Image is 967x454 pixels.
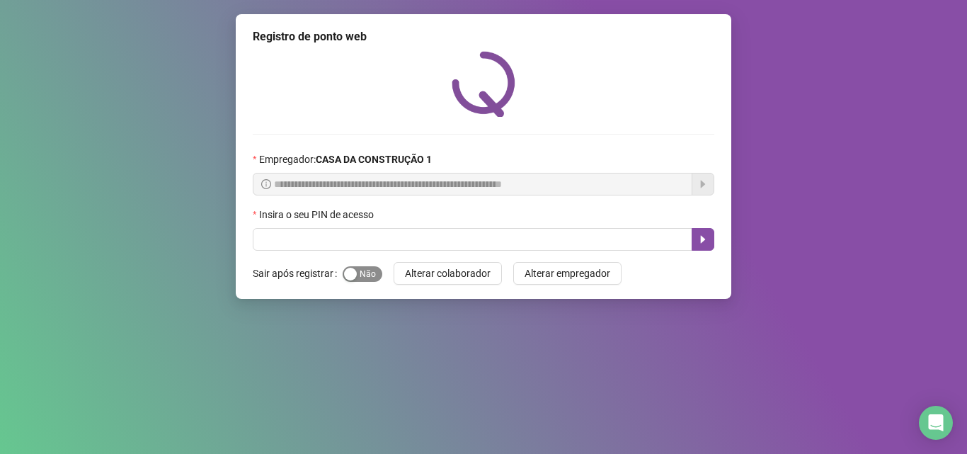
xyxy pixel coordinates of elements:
[525,266,610,281] span: Alterar empregador
[394,262,502,285] button: Alterar colaborador
[513,262,622,285] button: Alterar empregador
[261,179,271,189] span: info-circle
[405,266,491,281] span: Alterar colaborador
[253,262,343,285] label: Sair após registrar
[316,154,432,165] strong: CASA DA CONSTRUÇÃO 1
[253,207,383,222] label: Insira o seu PIN de acesso
[697,234,709,245] span: caret-right
[259,152,432,167] span: Empregador :
[919,406,953,440] div: Open Intercom Messenger
[452,51,515,117] img: QRPoint
[253,28,714,45] div: Registro de ponto web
